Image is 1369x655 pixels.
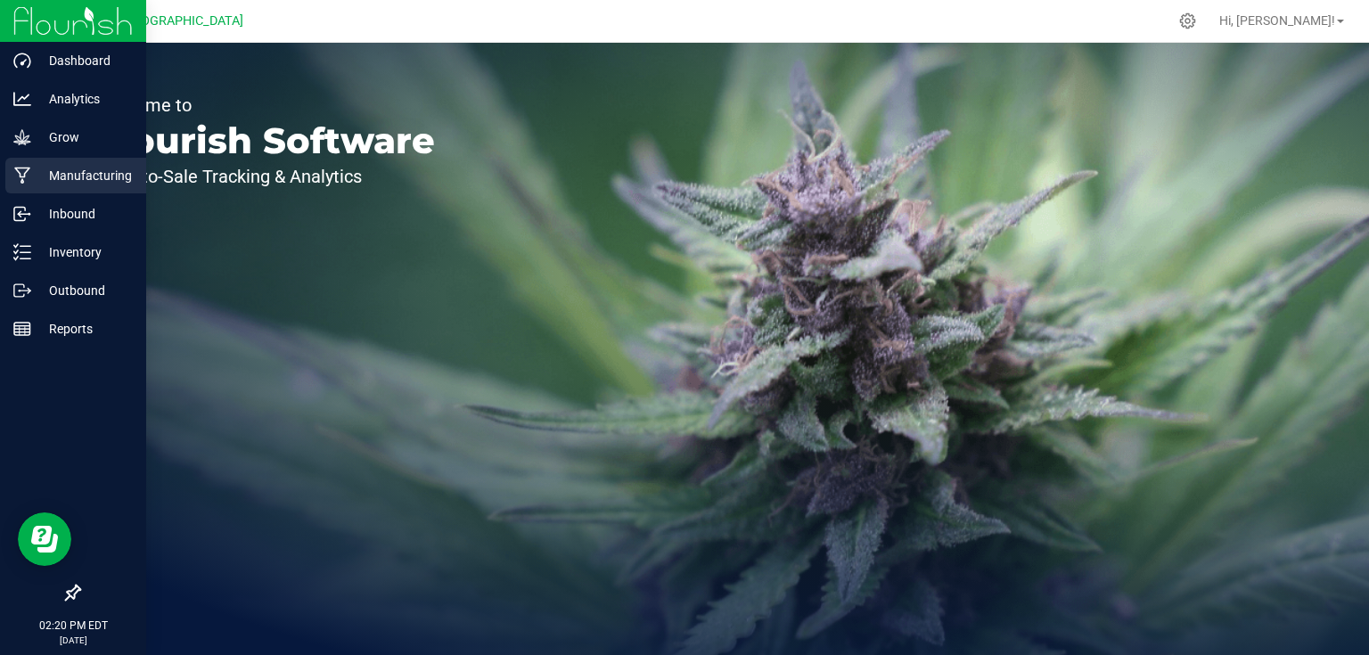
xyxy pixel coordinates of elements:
span: [GEOGRAPHIC_DATA] [121,13,243,29]
p: Outbound [31,280,138,301]
p: Inventory [31,242,138,263]
p: Inbound [31,203,138,225]
iframe: Resource center [18,512,71,566]
span: Hi, [PERSON_NAME]! [1219,13,1335,28]
inline-svg: Reports [13,320,31,338]
p: Welcome to [96,96,435,114]
inline-svg: Outbound [13,282,31,299]
inline-svg: Inbound [13,205,31,223]
p: Reports [31,318,138,340]
inline-svg: Manufacturing [13,167,31,184]
inline-svg: Dashboard [13,52,31,70]
inline-svg: Analytics [13,90,31,108]
p: Manufacturing [31,165,138,186]
div: Manage settings [1176,12,1199,29]
p: 02:20 PM EDT [8,618,138,634]
p: Analytics [31,88,138,110]
inline-svg: Grow [13,128,31,146]
p: Dashboard [31,50,138,71]
p: [DATE] [8,634,138,647]
p: Grow [31,127,138,148]
p: Flourish Software [96,123,435,159]
inline-svg: Inventory [13,243,31,261]
p: Seed-to-Sale Tracking & Analytics [96,168,435,185]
